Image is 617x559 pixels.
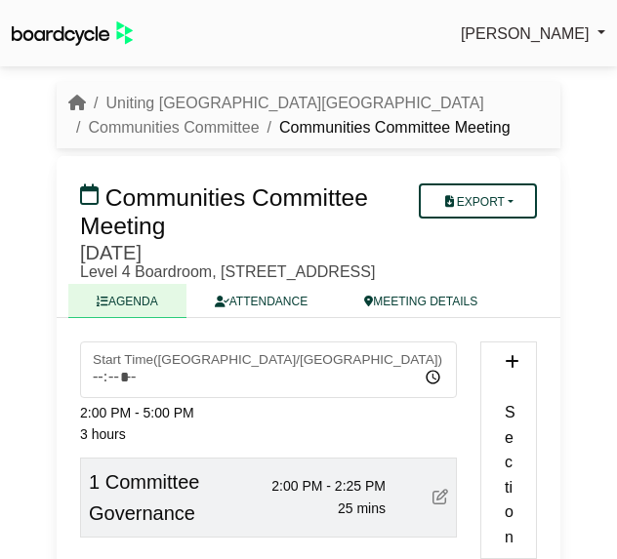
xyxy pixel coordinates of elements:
[419,183,537,219] button: Export
[461,21,605,47] a: [PERSON_NAME]
[260,115,511,140] li: Communities Committee Meeting
[80,241,417,264] div: [DATE]
[461,25,590,42] span: [PERSON_NAME]
[80,184,368,240] span: Communities Committee Meeting
[89,471,100,493] span: 1
[88,119,259,136] a: Communities Committee
[186,284,336,318] a: ATTENDANCE
[249,475,386,497] div: 2:00 PM - 2:25 PM
[336,284,506,318] a: MEETING DETAILS
[80,426,126,442] span: 3 hours
[80,263,375,280] span: Level 4 Boardroom, [STREET_ADDRESS]
[12,21,133,46] img: BoardcycleBlackGreen-aaafeed430059cb809a45853b8cf6d952af9d84e6e89e1f1685b34bfd5cb7d64.svg
[338,500,386,516] span: 25 mins
[68,284,186,318] a: AGENDA
[68,91,549,140] nav: breadcrumb
[80,402,457,423] div: 2:00 PM - 5:00 PM
[505,404,515,545] span: Section
[105,95,483,111] a: Uniting [GEOGRAPHIC_DATA][GEOGRAPHIC_DATA]
[89,471,199,524] span: Committee Governance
